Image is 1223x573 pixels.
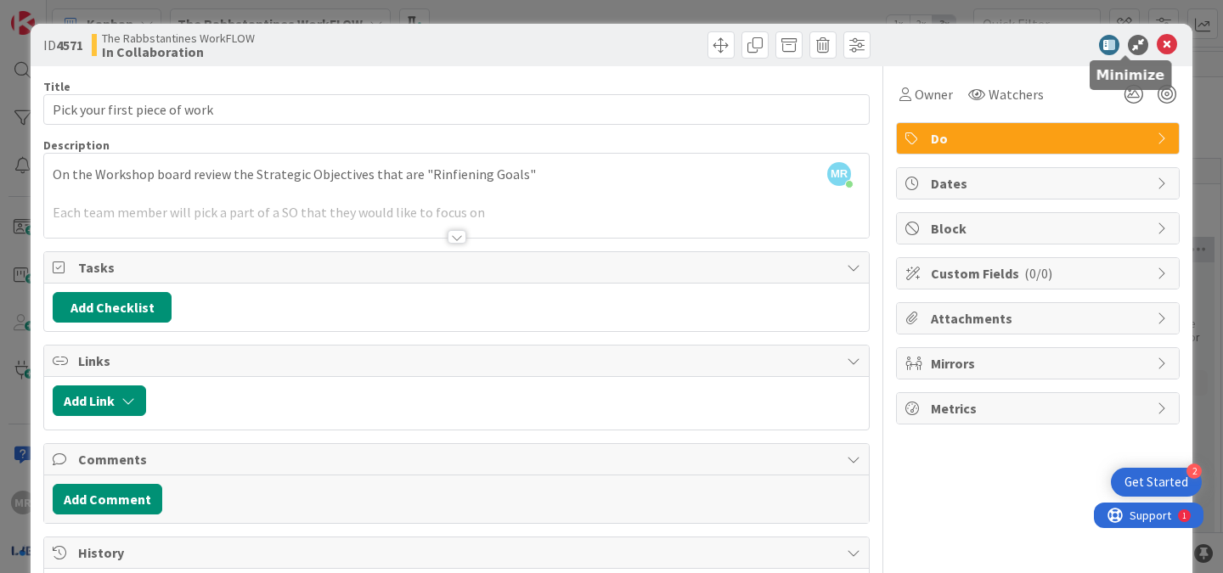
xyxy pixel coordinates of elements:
b: 4571 [56,37,83,53]
span: Block [931,218,1148,239]
button: Add Checklist [53,292,172,323]
span: Tasks [78,257,838,278]
b: In Collaboration [102,45,255,59]
h5: Minimize [1096,67,1165,83]
span: Do [931,128,1148,149]
input: type card name here... [43,94,870,125]
span: Custom Fields [931,263,1148,284]
span: Links [78,351,838,371]
span: Dates [931,173,1148,194]
div: 2 [1186,463,1202,479]
span: Owner [915,84,953,104]
label: Title [43,79,70,94]
span: Attachments [931,308,1148,329]
span: Watchers [989,84,1044,104]
div: 1 [88,7,93,20]
span: Description [43,138,110,153]
span: The Rabbstantines WorkFLOW [102,31,255,45]
span: History [78,542,838,563]
div: Get Started [1124,474,1188,491]
span: Metrics [931,398,1148,419]
p: On the Workshop board review the Strategic Objectives that are "Rinfiening Goals" [53,165,860,184]
span: Comments [78,449,838,469]
button: Add Comment [53,484,162,514]
span: ( 0/0 ) [1024,265,1052,282]
span: ID [43,35,83,55]
span: MR [827,162,851,186]
div: Open Get Started checklist, remaining modules: 2 [1111,468,1202,497]
span: Support [36,3,77,23]
button: Add Link [53,385,146,416]
span: Mirrors [931,353,1148,374]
